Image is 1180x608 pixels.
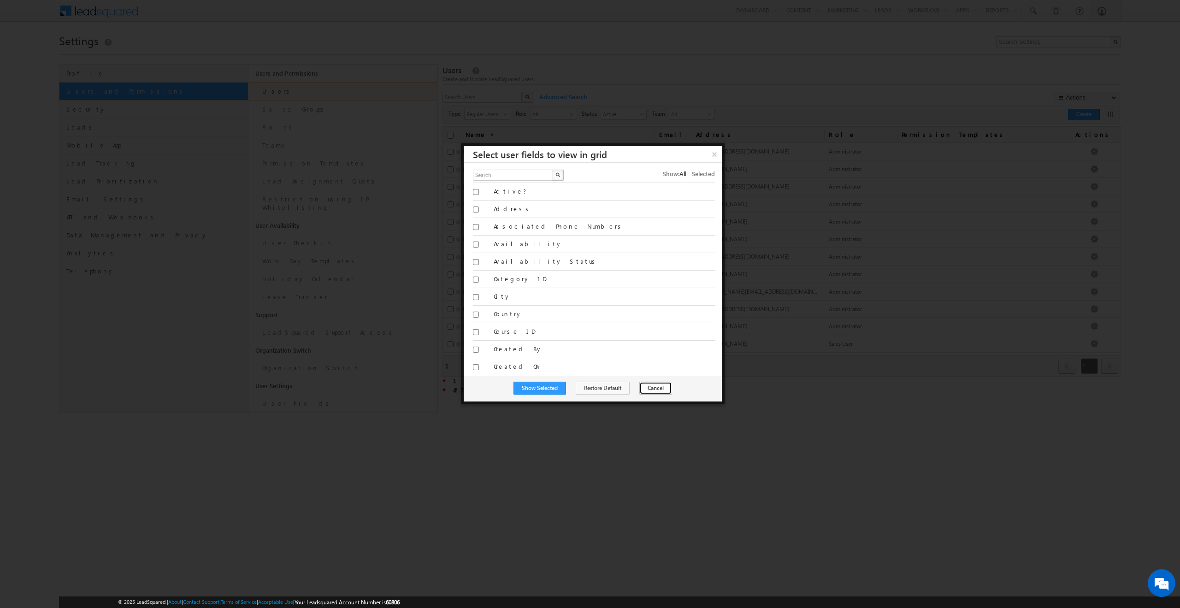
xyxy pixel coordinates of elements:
em: Start Chat [125,284,167,296]
label: Associated Phone Numbers [494,222,715,230]
span: Show: [663,170,679,177]
button: Cancel [639,382,672,395]
input: Select/Unselect Column [473,294,479,300]
div: Minimize live chat window [151,5,173,27]
input: Select/Unselect Column [473,347,479,353]
label: Availability [494,240,715,248]
a: Contact Support [183,599,219,605]
label: Address [494,205,715,213]
span: Your Leadsquared Account Number is [295,599,400,606]
input: Select/Unselect Column [473,224,479,230]
label: Category ID [494,275,715,283]
label: Course ID [494,327,715,336]
div: Chat with us now [48,48,155,60]
input: Select/Unselect Column [473,364,479,370]
input: Select/Unselect Column [473,242,479,248]
input: Select/Unselect Column [473,277,479,283]
input: Select/Unselect Column [473,189,479,195]
label: Availability Status [494,257,715,266]
input: Select/Unselect Column [473,259,479,265]
a: About [168,599,182,605]
input: Select/Unselect Column [473,207,479,213]
label: Country [494,310,715,318]
input: Select/Unselect Column [473,329,479,335]
span: | [686,170,692,177]
input: Search [473,170,553,181]
a: Terms of Service [221,599,257,605]
label: City [494,292,715,301]
button: × [707,146,722,162]
button: Show Selected [513,382,566,395]
h3: Select user fields to view in grid [473,146,722,162]
input: Select/Unselect Column [473,312,479,318]
span: 60806 [386,599,400,606]
span: All [679,170,686,177]
label: Active? [494,187,715,195]
span: © 2025 LeadSquared | | | | | [118,598,400,607]
textarea: Type your message and hit 'Enter' [12,85,168,276]
button: Restore Default [576,382,630,395]
label: Created On [494,362,715,371]
a: Acceptable Use [258,599,293,605]
label: Created By [494,345,715,353]
img: d_60004797649_company_0_60004797649 [16,48,39,60]
span: Selected [692,170,715,177]
img: Search [555,172,560,177]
